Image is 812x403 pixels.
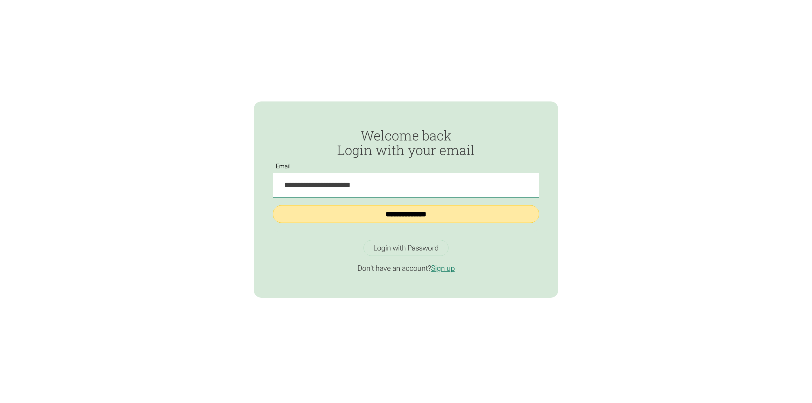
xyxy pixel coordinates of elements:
p: Don't have an account? [273,263,539,273]
label: Email [273,163,294,170]
div: Login with Password [373,243,439,253]
form: Passwordless Login [273,128,539,232]
a: Sign up [431,264,455,273]
h2: Welcome back Login with your email [273,128,539,157]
